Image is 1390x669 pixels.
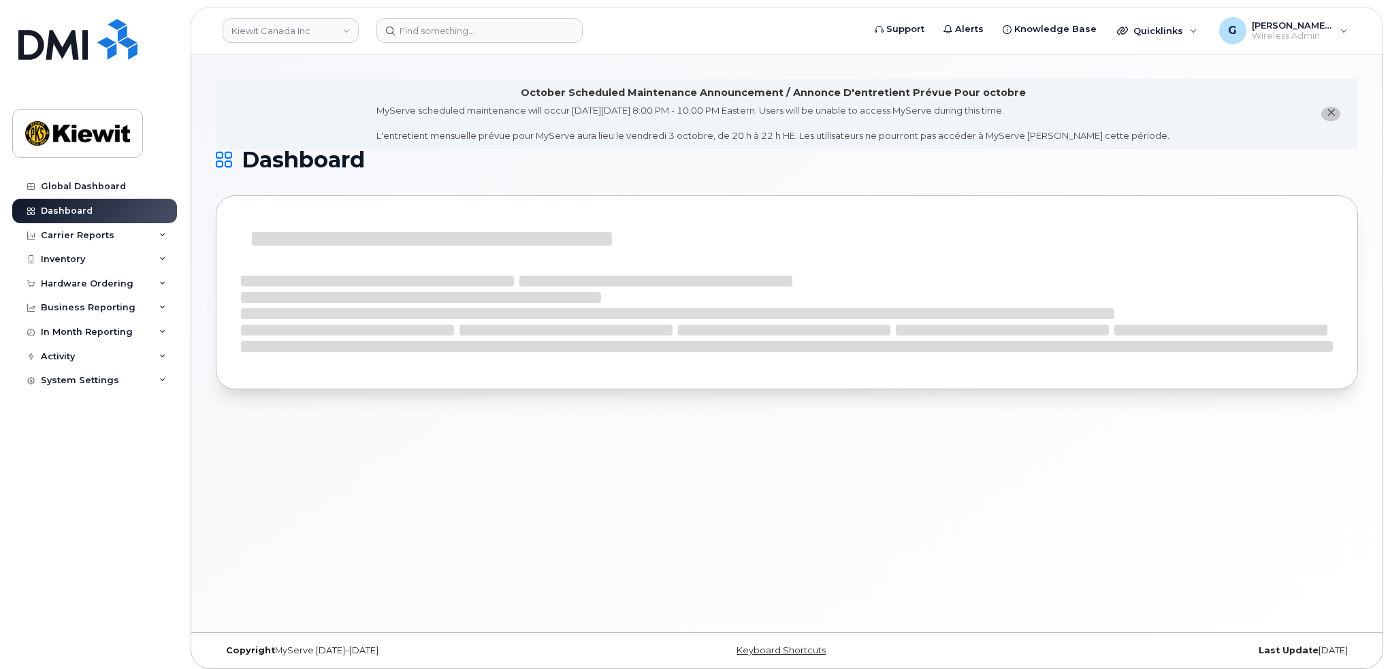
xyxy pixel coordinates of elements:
div: [DATE] [977,645,1358,656]
strong: Last Update [1259,645,1319,655]
div: MyServe scheduled maintenance will occur [DATE][DATE] 8:00 PM - 10:00 PM Eastern. Users will be u... [376,104,1169,142]
div: October Scheduled Maintenance Announcement / Annonce D'entretient Prévue Pour octobre [521,86,1026,100]
a: Keyboard Shortcuts [737,645,826,655]
button: close notification [1321,107,1340,121]
strong: Copyright [226,645,275,655]
span: Dashboard [242,150,365,170]
div: MyServe [DATE]–[DATE] [216,645,596,656]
